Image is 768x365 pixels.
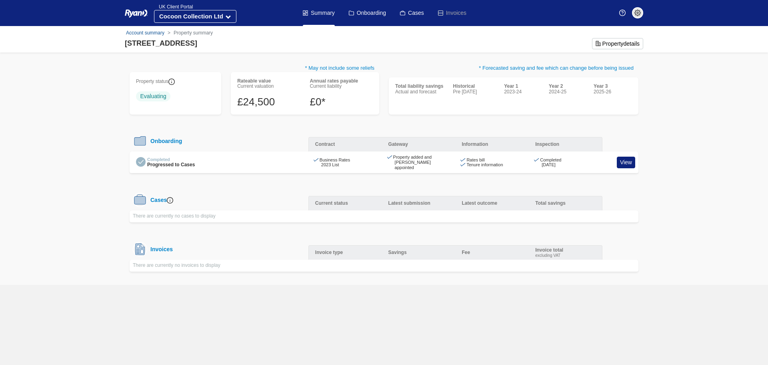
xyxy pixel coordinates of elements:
div: Year 2 [549,84,587,89]
div: [STREET_ADDRESS] [125,38,197,49]
div: Business Rates 2023 List [315,157,376,167]
div: Property added and [PERSON_NAME] appointed [388,155,449,170]
div: Completed [147,157,195,162]
div: Historical [453,84,498,89]
strong: Cocoon Collection Ltd [159,13,223,20]
div: Latest outcome [455,196,529,210]
div: Current status [308,196,382,210]
div: Latest submission [382,196,456,210]
div: Contract [308,137,382,151]
div: Current valuation [237,84,300,89]
img: settings [634,10,641,16]
div: 2025-26 [594,89,632,95]
a: Account summary [126,30,164,36]
div: Property status [136,79,215,85]
img: Help [619,10,626,16]
div: Total savings [529,196,602,210]
span: Property [602,40,624,47]
a: View [617,157,635,168]
div: Year 3 [594,84,632,89]
span: UK Client Portal [154,4,193,10]
p: * May not include some reliefs [130,64,379,72]
div: Completed [535,157,596,167]
div: Pre [DATE] [453,89,498,95]
div: Fee [455,245,529,260]
div: £24,500 [237,96,300,108]
div: Cases [147,197,173,204]
div: Current liability [310,84,373,89]
div: Onboarding [147,138,182,144]
div: Tenure information [462,162,522,167]
li: Property summary [164,29,213,36]
div: 2024-25 [549,89,587,95]
div: Invoices [147,246,173,252]
div: Year 1 [504,84,542,89]
span: Progressed to Cases [147,162,195,167]
div: Rateable value [237,79,300,84]
button: Cocoon Collection Ltd [154,10,236,23]
div: Gateway [382,137,456,151]
button: Propertydetails [592,38,643,49]
div: Invoice total [535,248,563,253]
span: There are currently no invoices to display [133,262,220,268]
div: Invoice type [308,245,382,260]
span: Evaluating [136,91,170,101]
div: Annual rates payable [310,79,373,84]
span: There are currently no cases to display [133,213,216,219]
div: 2023-24 [504,89,542,95]
div: Information [455,137,529,151]
div: Rates bill [462,157,522,163]
time: [DATE] [542,162,556,167]
div: Inspection [529,137,602,151]
div: Savings [382,245,456,260]
div: Actual and forecast [395,89,443,95]
div: Total liability savings [395,84,443,89]
p: * Forecasted saving and fee which can change before being issued [389,64,638,77]
div: excluding VAT [535,253,563,258]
